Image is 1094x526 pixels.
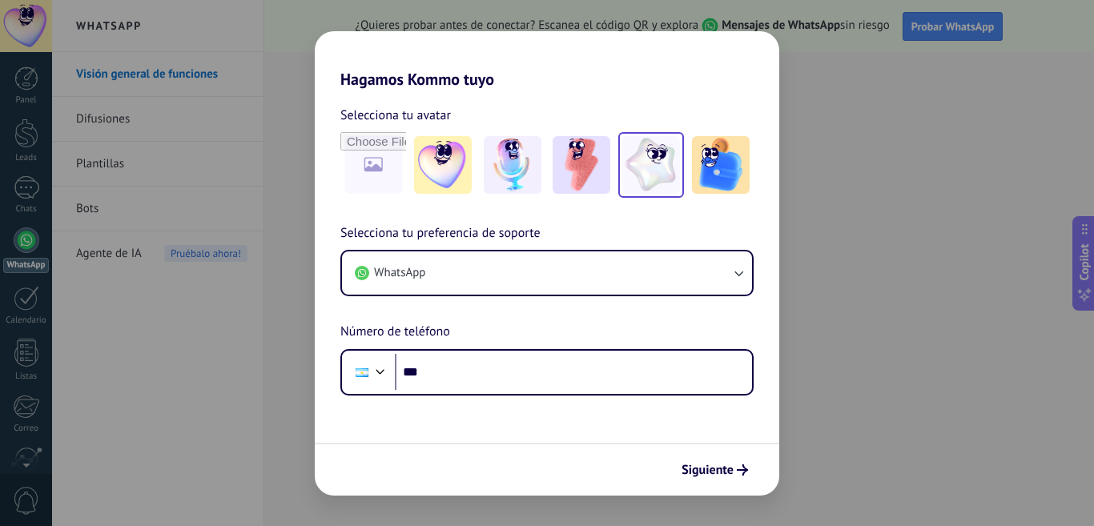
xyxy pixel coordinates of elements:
[484,136,541,194] img: -2.jpeg
[347,355,377,389] div: Argentina: + 54
[340,322,450,343] span: Número de teléfono
[340,223,541,244] span: Selecciona tu preferencia de soporte
[682,464,734,476] span: Siguiente
[342,251,752,295] button: WhatsApp
[553,136,610,194] img: -3.jpeg
[692,136,750,194] img: -5.jpeg
[674,456,755,484] button: Siguiente
[340,105,451,126] span: Selecciona tu avatar
[622,136,680,194] img: -4.jpeg
[414,136,472,194] img: -1.jpeg
[315,31,779,89] h2: Hagamos Kommo tuyo
[374,265,425,281] span: WhatsApp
